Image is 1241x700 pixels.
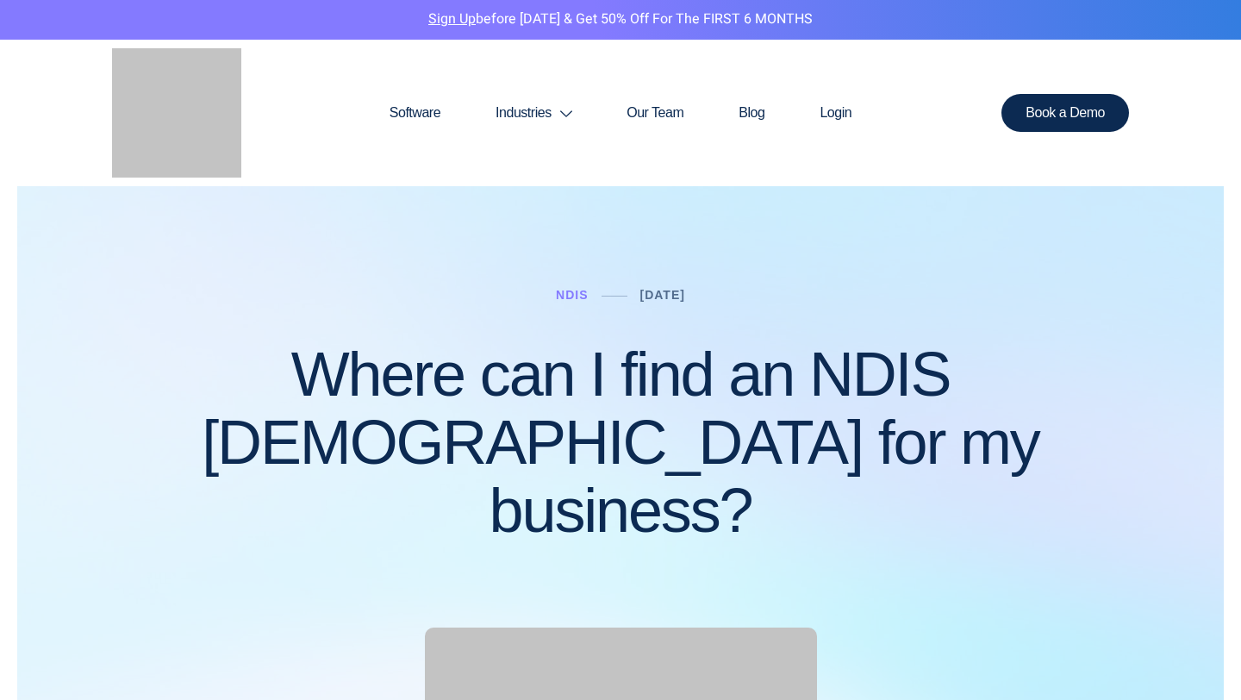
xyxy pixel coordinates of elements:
h1: Where can I find an NDIS [DEMOGRAPHIC_DATA] for my business? [112,341,1129,546]
a: [DATE] [640,288,685,302]
a: Login [792,72,879,154]
a: Our Team [599,72,711,154]
a: Sign Up [428,9,476,29]
a: NDIS [556,288,588,302]
a: Book a Demo [1001,94,1129,132]
a: Software [362,72,468,154]
span: Book a Demo [1026,106,1105,120]
a: Industries [468,72,599,154]
a: Blog [711,72,792,154]
p: before [DATE] & Get 50% Off for the FIRST 6 MONTHS [13,9,1228,31]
